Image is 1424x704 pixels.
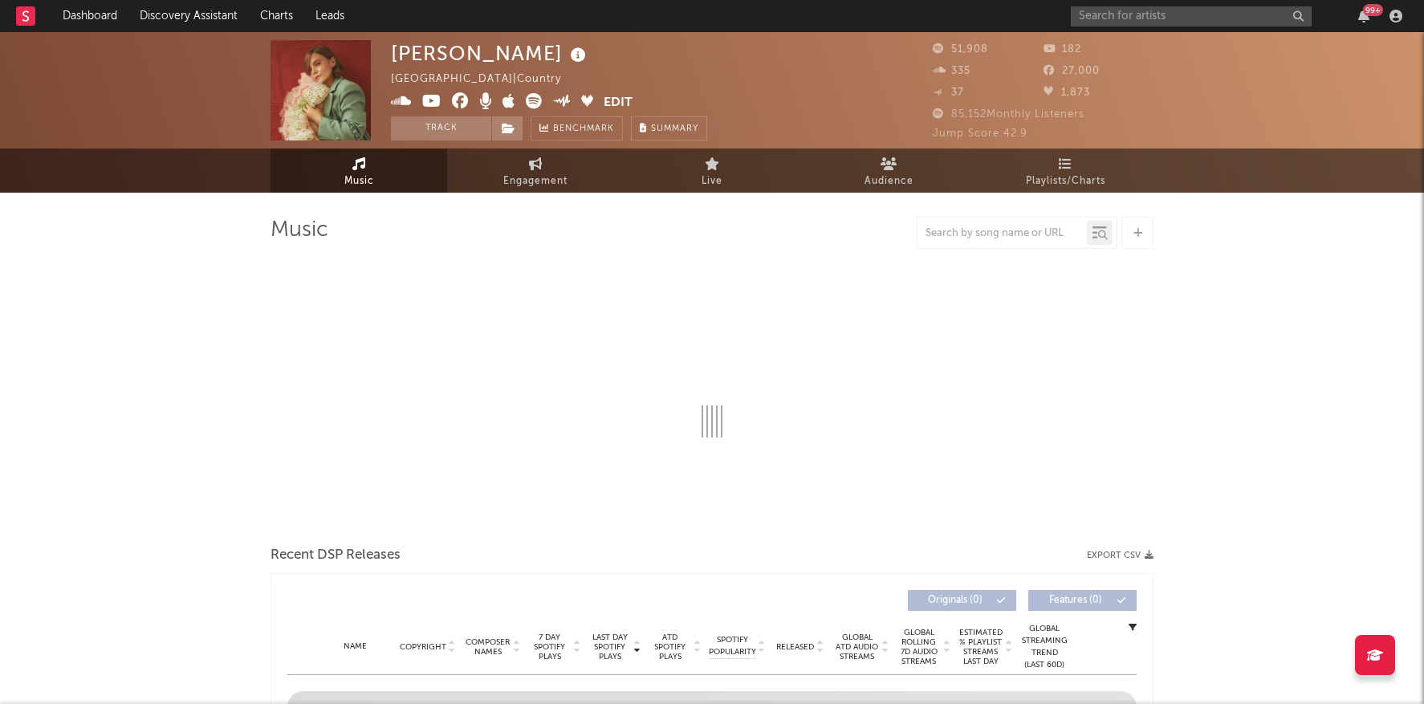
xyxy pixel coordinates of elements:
[271,546,401,565] span: Recent DSP Releases
[1020,623,1068,671] div: Global Streaming Trend (Last 60D)
[709,634,756,658] span: Spotify Popularity
[271,149,447,193] a: Music
[400,642,446,652] span: Copyright
[908,590,1016,611] button: Originals(0)
[1028,590,1137,611] button: Features(0)
[503,172,568,191] span: Engagement
[835,633,879,661] span: Global ATD Audio Streams
[391,70,580,89] div: [GEOGRAPHIC_DATA] | Country
[800,149,977,193] a: Audience
[933,109,1084,120] span: 85,152 Monthly Listeners
[977,149,1153,193] a: Playlists/Charts
[702,172,722,191] span: Live
[1358,10,1369,22] button: 99+
[319,641,390,653] div: Name
[1087,551,1153,560] button: Export CSV
[776,642,814,652] span: Released
[897,628,941,666] span: Global Rolling 7D Audio Streams
[933,66,970,76] span: 335
[933,128,1027,139] span: Jump Score: 42.9
[624,149,800,193] a: Live
[391,116,491,140] button: Track
[865,172,913,191] span: Audience
[391,40,590,67] div: [PERSON_NAME]
[1044,87,1090,98] span: 1,873
[933,44,988,55] span: 51,908
[1039,596,1113,605] span: Features ( 0 )
[1026,172,1105,191] span: Playlists/Charts
[631,116,707,140] button: Summary
[528,633,571,661] span: 7 Day Spotify Plays
[344,172,374,191] span: Music
[1044,66,1100,76] span: 27,000
[917,227,1087,240] input: Search by song name or URL
[604,93,633,113] button: Edit
[447,149,624,193] a: Engagement
[1363,4,1383,16] div: 99 +
[651,124,698,133] span: Summary
[918,596,992,605] span: Originals ( 0 )
[588,633,631,661] span: Last Day Spotify Plays
[553,120,614,139] span: Benchmark
[465,637,511,657] span: Composer Names
[1044,44,1081,55] span: 182
[958,628,1003,666] span: Estimated % Playlist Streams Last Day
[933,87,964,98] span: 37
[649,633,691,661] span: ATD Spotify Plays
[531,116,623,140] a: Benchmark
[1071,6,1312,26] input: Search for artists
